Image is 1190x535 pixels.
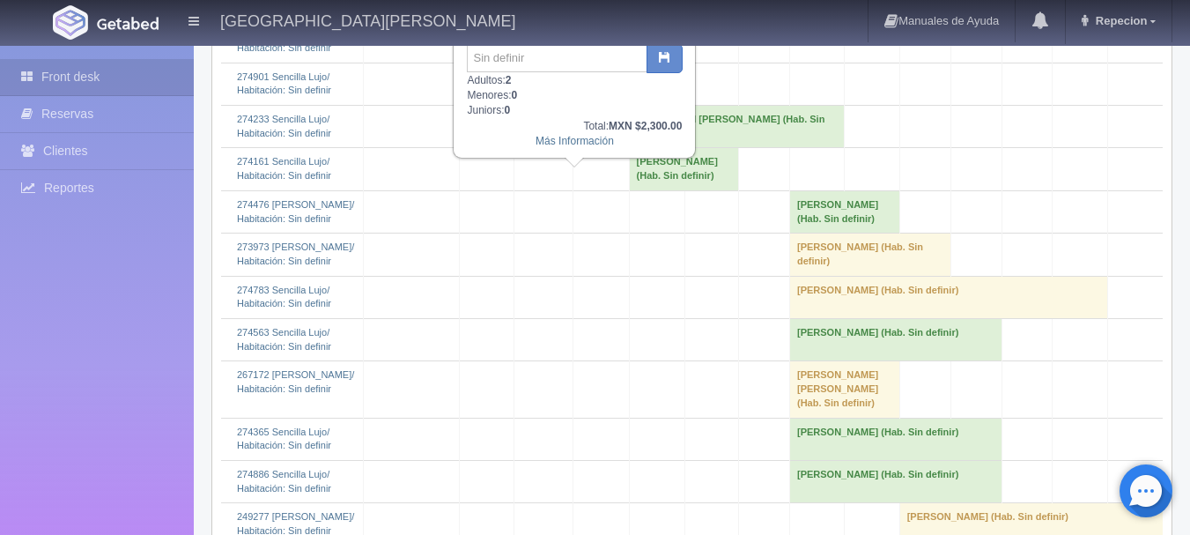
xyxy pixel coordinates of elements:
[237,241,354,266] a: 273973 [PERSON_NAME]/Habitación: Sin definir
[790,190,900,233] td: [PERSON_NAME] (Hab. Sin definir)
[506,74,512,86] b: 2
[237,71,331,96] a: 274901 Sencilla Lujo/Habitación: Sin definir
[237,369,354,394] a: 267172 [PERSON_NAME]/Habitación: Sin definir
[237,114,331,138] a: 274233 Sencilla Lujo/Habitación: Sin definir
[53,5,88,40] img: Getabed
[237,427,331,451] a: 274365 Sencilla Lujo/Habitación: Sin definir
[790,460,1002,502] td: [PERSON_NAME] (Hab. Sin definir)
[237,327,331,352] a: 274563 Sencilla Lujo/Habitación: Sin definir
[573,105,844,147] td: [PERSON_NAME] Madrid [PERSON_NAME] (Hab. Sin definir)
[237,28,354,53] a: 274762 [PERSON_NAME]/Habitación: Sin definir
[237,285,331,309] a: 274783 Sencilla Lujo/Habitación: Sin definir
[790,319,1002,361] td: [PERSON_NAME] (Hab. Sin definir)
[536,135,614,147] a: Más Información
[220,9,515,31] h4: [GEOGRAPHIC_DATA][PERSON_NAME]
[512,89,518,101] b: 0
[629,148,739,190] td: [PERSON_NAME] (Hab. Sin definir)
[609,120,682,132] b: MXN $2,300.00
[505,104,511,116] b: 0
[237,469,331,494] a: 274886 Sencilla Lujo/Habitación: Sin definir
[1091,14,1148,27] span: Repecion
[467,44,647,72] input: Sin definir
[467,119,682,134] div: Total:
[790,234,951,276] td: [PERSON_NAME] (Hab. Sin definir)
[237,199,354,224] a: 274476 [PERSON_NAME]/Habitación: Sin definir
[97,17,159,30] img: Getabed
[237,156,331,181] a: 274161 Sencilla Lujo/Habitación: Sin definir
[790,361,900,418] td: [PERSON_NAME] [PERSON_NAME] (Hab. Sin definir)
[790,418,1002,460] td: [PERSON_NAME] (Hab. Sin definir)
[790,276,1108,318] td: [PERSON_NAME] (Hab. Sin definir)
